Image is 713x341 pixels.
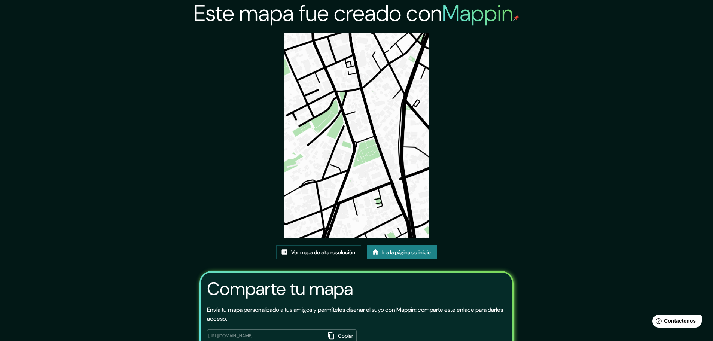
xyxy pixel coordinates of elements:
[276,245,361,259] a: Ver mapa de alta resolución
[367,245,437,259] a: Ir a la página de inicio
[207,277,353,301] font: Comparte tu mapa
[291,249,355,256] font: Ver mapa de alta resolución
[284,33,429,238] img: created-map
[513,15,519,21] img: pin de mapeo
[338,333,353,340] font: Copiar
[382,249,431,256] font: Ir a la página de inicio
[207,306,503,323] font: Envía tu mapa personalizado a tus amigos y permíteles diseñar el suyo con Mappin: comparte este e...
[646,312,705,333] iframe: Lanzador de widgets de ayuda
